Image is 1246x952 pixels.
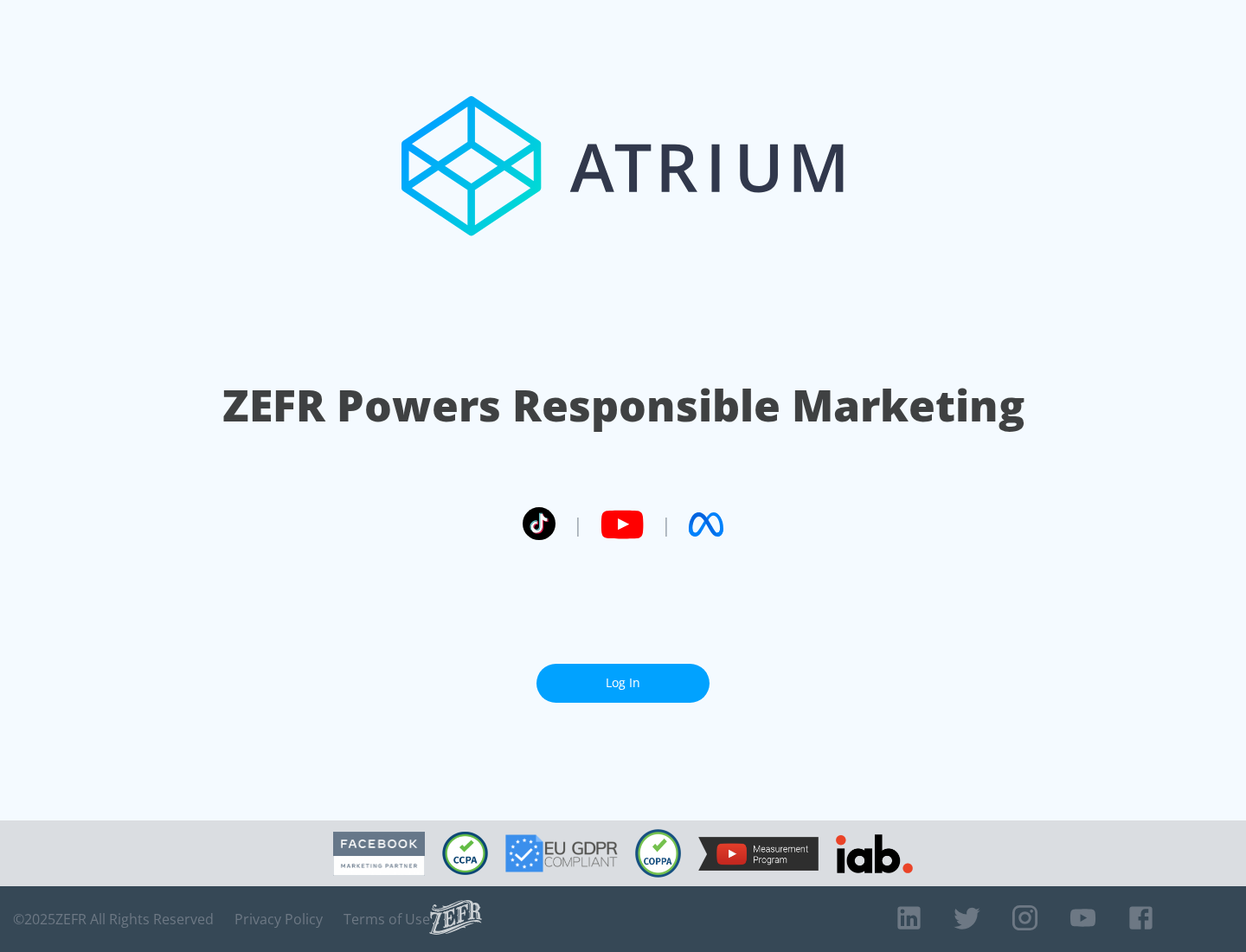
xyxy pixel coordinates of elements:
a: Terms of Use [344,910,430,928]
a: Privacy Policy [234,910,323,928]
img: IAB [836,834,913,873]
a: Log In [536,664,710,703]
img: GDPR Compliant [505,834,618,872]
img: YouTube Measurement Program [698,837,819,871]
span: | [661,511,671,537]
span: © 2025 ZEFR All Rights Reserved [13,910,214,928]
img: COPPA Compliant [635,829,681,878]
h1: ZEFR Powers Responsible Marketing [222,376,1024,435]
img: CCPA Compliant [442,832,488,875]
img: Facebook Marketing Partner [333,832,425,876]
span: | [573,511,583,537]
